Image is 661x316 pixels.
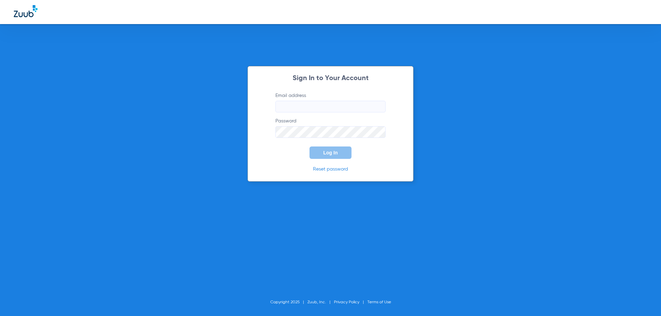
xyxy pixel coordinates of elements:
a: Terms of Use [367,300,391,304]
a: Reset password [313,167,348,172]
label: Password [275,118,386,138]
li: Copyright 2025 [270,299,307,306]
input: Password [275,126,386,138]
input: Email address [275,101,386,112]
label: Email address [275,92,386,112]
img: Zuub Logo [14,5,38,17]
button: Log In [309,146,352,159]
li: Zuub, Inc. [307,299,334,306]
h2: Sign In to Your Account [265,75,396,82]
span: Log In [323,150,338,155]
a: Privacy Policy [334,300,359,304]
